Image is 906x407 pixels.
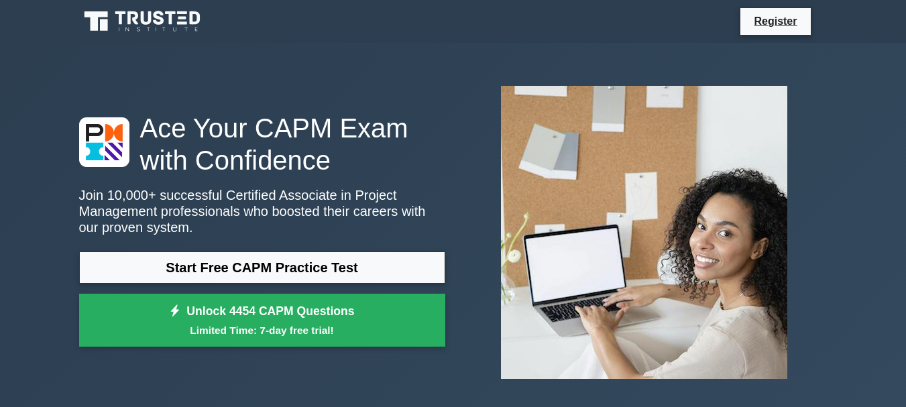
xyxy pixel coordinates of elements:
[96,323,429,338] small: Limited Time: 7-day free trial!
[79,294,445,347] a: Unlock 4454 CAPM QuestionsLimited Time: 7-day free trial!
[79,251,445,284] a: Start Free CAPM Practice Test
[746,13,805,30] a: Register
[79,187,445,235] p: Join 10,000+ successful Certified Associate in Project Management professionals who boosted their...
[79,112,445,176] h1: Ace Your CAPM Exam with Confidence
